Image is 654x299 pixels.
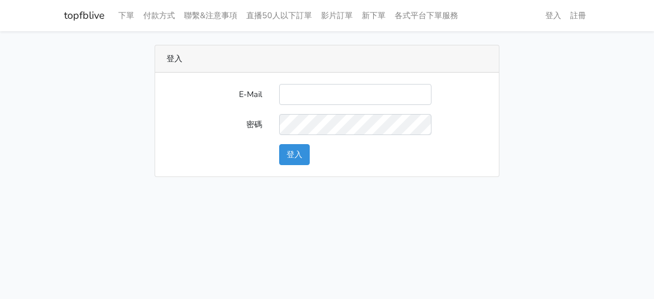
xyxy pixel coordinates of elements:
a: 登入 [541,5,566,27]
a: 下單 [114,5,139,27]
a: 聯繫&注意事項 [179,5,242,27]
div: 登入 [155,45,499,73]
a: topfblive [64,5,105,27]
label: E-Mail [158,84,271,105]
a: 直播50人以下訂單 [242,5,317,27]
a: 新下單 [357,5,390,27]
button: 登入 [279,144,310,165]
label: 密碼 [158,114,271,135]
a: 付款方式 [139,5,179,27]
a: 影片訂單 [317,5,357,27]
a: 註冊 [566,5,591,27]
a: 各式平台下單服務 [390,5,463,27]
